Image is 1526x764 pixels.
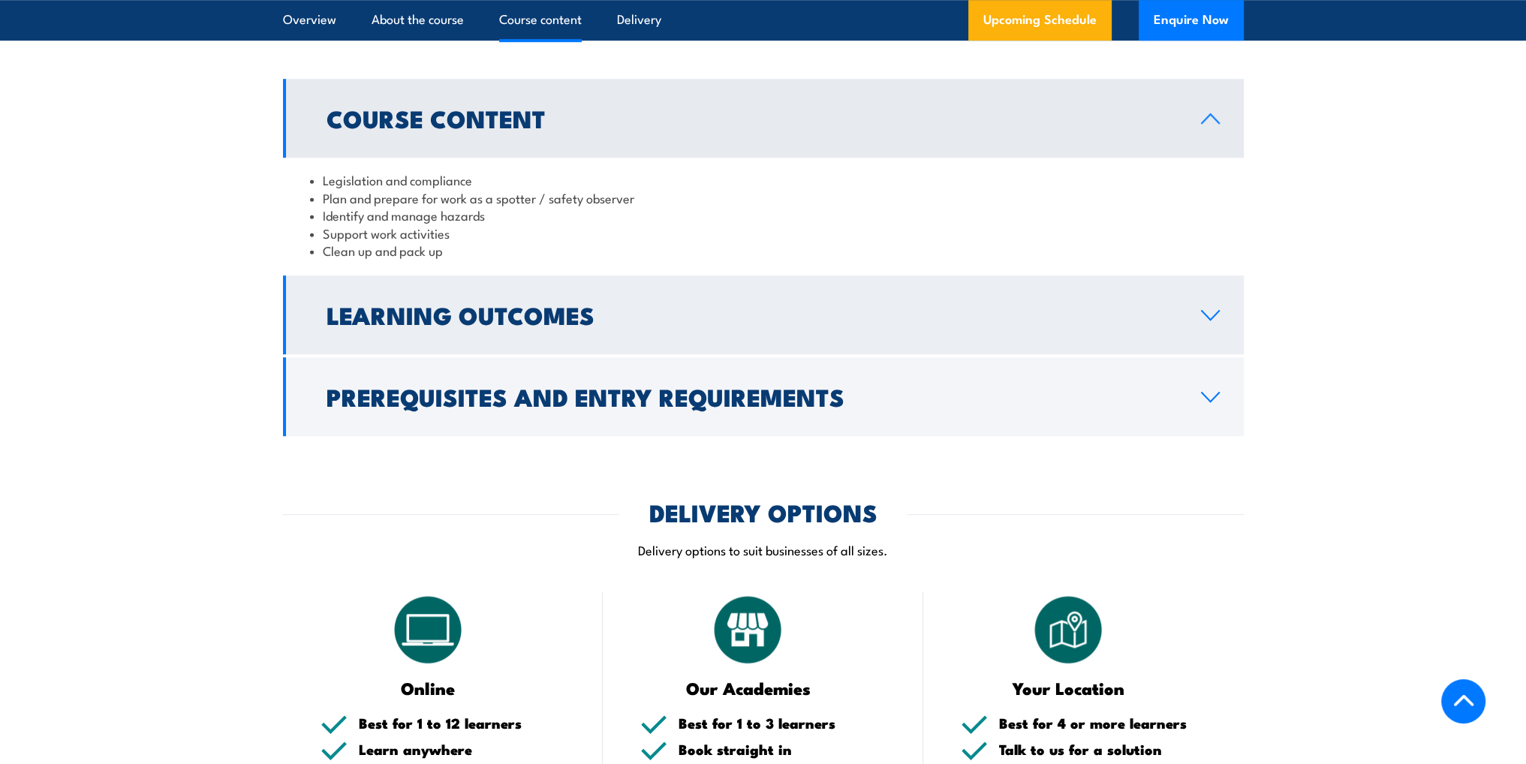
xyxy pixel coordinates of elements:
h2: Learning Outcomes [327,304,1177,325]
a: Learning Outcomes [283,275,1244,354]
a: Course Content [283,79,1244,158]
h5: Best for 4 or more learners [999,716,1206,730]
h5: Talk to us for a solution [999,742,1206,756]
h3: Your Location [961,679,1176,696]
li: Identify and manage hazards [310,206,1217,224]
a: Prerequisites and Entry Requirements [283,357,1244,436]
li: Support work activities [310,224,1217,242]
h2: DELIVERY OPTIONS [649,501,877,522]
h2: Prerequisites and Entry Requirements [327,386,1177,407]
li: Clean up and pack up [310,242,1217,259]
li: Legislation and compliance [310,171,1217,188]
h3: Online [321,679,536,696]
h5: Learn anywhere [359,742,566,756]
h5: Book straight in [679,742,886,756]
h3: Our Academies [640,679,856,696]
h5: Best for 1 to 12 learners [359,716,566,730]
li: Plan and prepare for work as a spotter / safety observer [310,189,1217,206]
h5: Best for 1 to 3 learners [679,716,886,730]
h2: Course Content [327,107,1177,128]
p: Delivery options to suit businesses of all sizes. [283,541,1244,558]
